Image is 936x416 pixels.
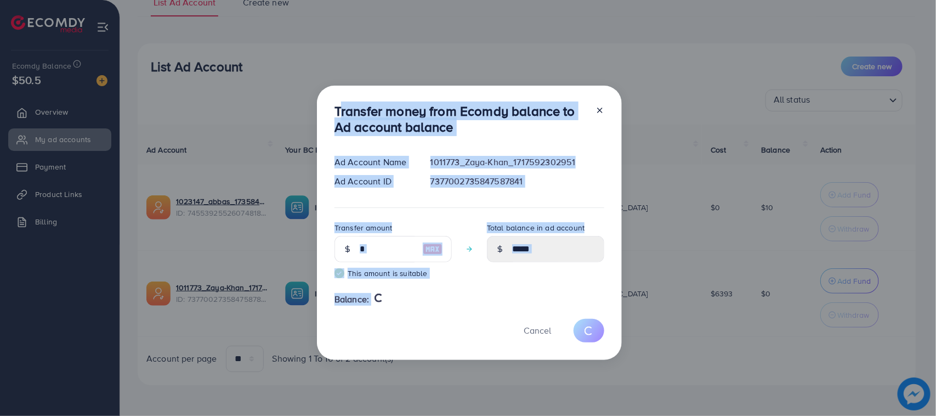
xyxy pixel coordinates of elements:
small: This amount is suitable [334,268,452,279]
span: Cancel [524,324,551,336]
img: guide [334,268,344,278]
div: 1011773_Zaya-Khan_1717592302951 [422,156,613,168]
div: Ad Account Name [326,156,422,168]
span: Balance: [334,293,369,306]
label: Transfer amount [334,222,392,233]
label: Total balance in ad account [487,222,585,233]
div: Ad Account ID [326,175,422,188]
img: image [423,243,443,256]
button: Cancel [510,319,565,342]
div: 7377002735847587841 [422,175,613,188]
h3: Transfer money from Ecomdy balance to Ad account balance [334,103,587,135]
